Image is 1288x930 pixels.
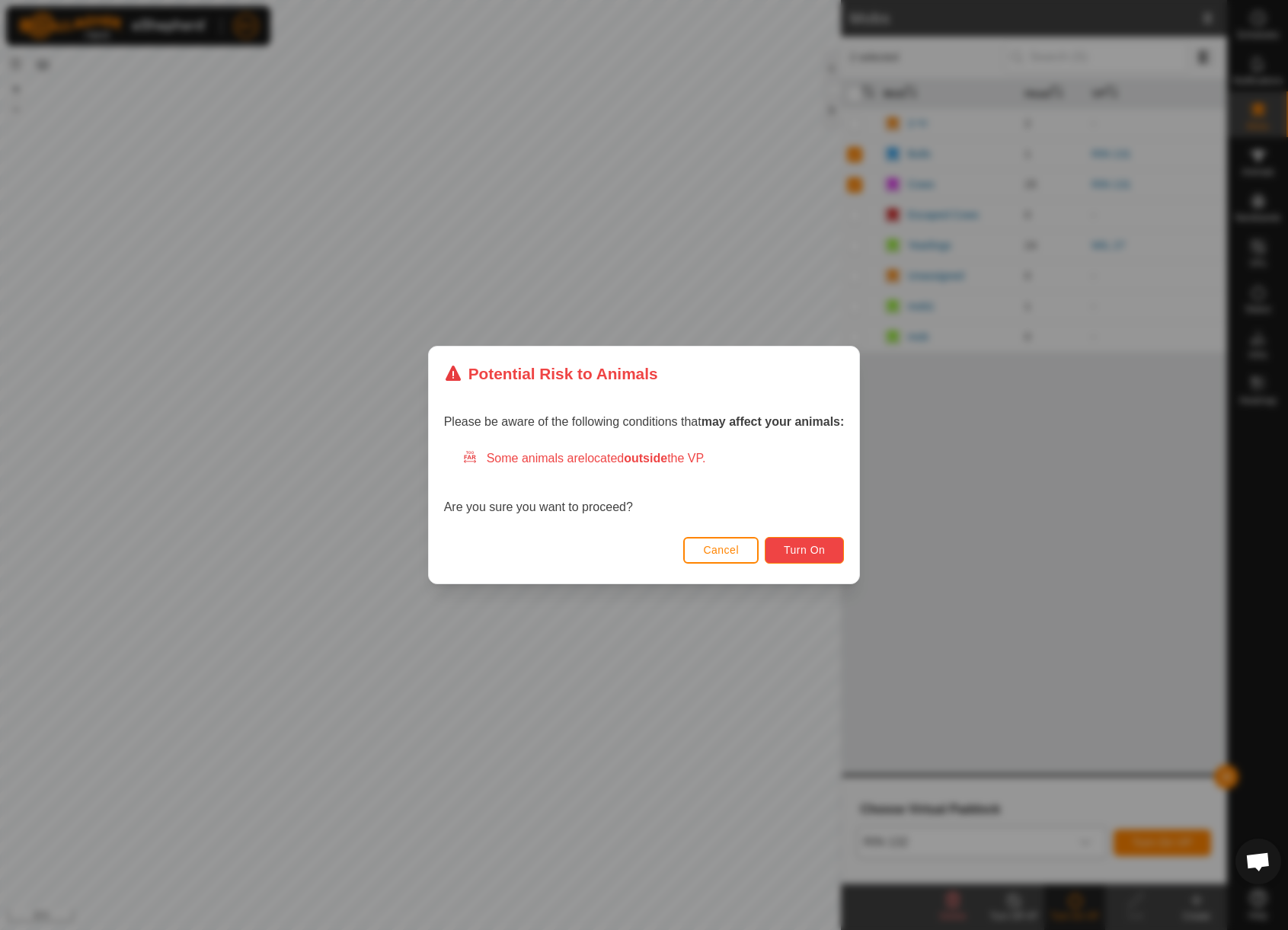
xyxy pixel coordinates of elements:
button: Cancel [683,537,759,564]
span: Turn On [784,544,825,556]
strong: may affect your animals: [702,415,845,428]
div: Potential Risk to Animals [444,362,658,385]
span: Cancel [703,544,739,556]
strong: outside [624,452,667,465]
div: Open chat [1235,839,1281,884]
span: located the VP. [585,452,706,465]
div: Some animals are [462,449,845,468]
span: Please be aware of the following conditions that [444,415,845,428]
div: Are you sure you want to proceed? [444,449,845,516]
button: Turn On [765,537,844,564]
